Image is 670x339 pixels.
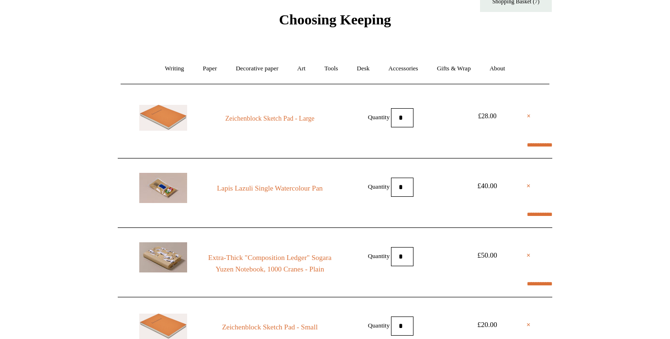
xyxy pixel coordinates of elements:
[526,249,531,261] a: ×
[481,56,514,81] a: About
[139,173,187,203] img: Lapis Lazuli Single Watercolour Pan
[205,113,335,124] a: Zeichenblock Sketch Pad - Large
[139,105,187,131] img: Zeichenblock Sketch Pad - Large
[527,111,531,122] a: ×
[289,56,314,81] a: Art
[156,56,193,81] a: Writing
[526,319,531,330] a: ×
[466,249,509,261] div: £50.00
[205,182,335,194] a: Lapis Lazuli Single Watercolour Pan
[205,321,335,333] a: Zeichenblock Sketch Pad - Small
[205,252,335,275] a: Extra-Thick "Composition Ledger" Sogara Yuzen Notebook, 1000 Cranes - Plain
[428,56,480,81] a: Gifts & Wrap
[279,11,391,27] span: Choosing Keeping
[368,113,390,120] label: Quantity
[227,56,287,81] a: Decorative paper
[194,56,226,81] a: Paper
[526,180,531,192] a: ×
[466,319,509,330] div: £20.00
[368,321,390,328] label: Quantity
[466,180,509,192] div: £40.00
[316,56,347,81] a: Tools
[348,56,379,81] a: Desk
[380,56,427,81] a: Accessories
[279,19,391,26] a: Choosing Keeping
[368,182,390,190] label: Quantity
[466,111,509,122] div: £28.00
[368,252,390,259] label: Quantity
[139,242,187,272] img: Extra-Thick "Composition Ledger" Sogara Yuzen Notebook, 1000 Cranes - Plain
